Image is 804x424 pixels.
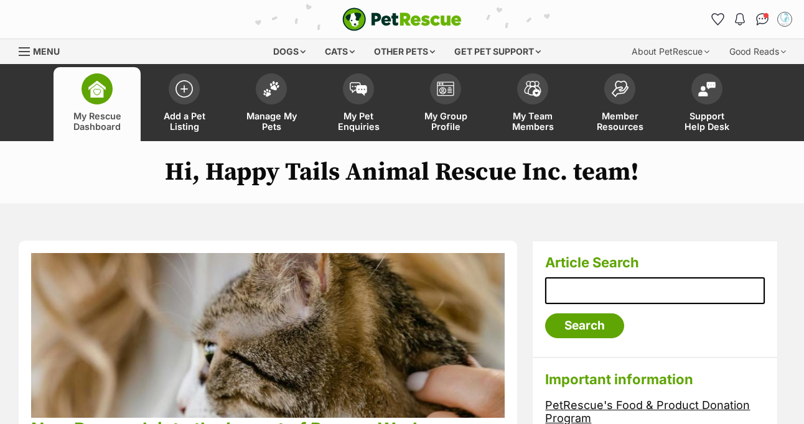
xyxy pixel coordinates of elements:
img: help-desk-icon-fdf02630f3aa405de69fd3d07c3f3aa587a6932b1a1747fa1d2bba05be0121f9.svg [698,81,716,96]
span: Manage My Pets [243,111,299,132]
img: dashboard-icon-eb2f2d2d3e046f16d808141f083e7271f6b2e854fb5c12c21221c1fb7104beca.svg [88,80,106,98]
a: Member Resources [576,67,663,141]
a: Menu [19,39,68,62]
img: notifications-46538b983faf8c2785f20acdc204bb7945ddae34d4c08c2a6579f10ce5e182be.svg [735,13,745,25]
img: group-profile-icon-3fa3cf56718a62981997c0bc7e787c4b2cf8bcc04b72c1350f741eb67cf2f40e.svg [437,81,454,96]
span: My Pet Enquiries [330,111,386,132]
a: Favourites [708,9,727,29]
a: Add a Pet Listing [141,67,228,141]
a: Manage My Pets [228,67,315,141]
a: My Pet Enquiries [315,67,402,141]
a: Support Help Desk [663,67,750,141]
span: Add a Pet Listing [156,111,212,132]
h3: Article Search [545,254,764,271]
div: Dogs [264,39,314,64]
button: My account [775,9,795,29]
img: logo-e224e6f780fb5917bec1dbf3a21bbac754714ae5b6737aabdf751b685950b380.svg [342,7,462,31]
img: member-resources-icon-8e73f808a243e03378d46382f2149f9095a855e16c252ad45f914b54edf8863c.svg [611,80,629,97]
img: pet-enquiries-icon-7e3ad2cf08bfb03b45e93fb7055b45f3efa6380592205ae92323e6603595dc1f.svg [350,82,367,96]
span: Member Resources [592,111,648,132]
span: Support Help Desk [679,111,735,132]
a: PetRescue [342,7,462,31]
img: Happy Tails profile pic [778,13,791,25]
div: About PetRescue [623,39,718,64]
a: My Team Members [489,67,576,141]
div: Cats [316,39,363,64]
img: phpu68lcuz3p4idnkqkn.jpg [31,253,505,418]
button: Notifications [730,9,750,29]
img: manage-my-pets-icon-02211641906a0b7f246fdf0571729dbe1e7629f14944591b6c1af311fb30b64b.svg [263,81,280,97]
div: Good Reads [721,39,795,64]
span: Menu [33,46,60,57]
span: My Rescue Dashboard [69,111,125,132]
img: add-pet-listing-icon-0afa8454b4691262ce3f59096e99ab1cd57d4a30225e0717b998d2c9b9846f56.svg [175,80,193,98]
div: Other pets [365,39,444,64]
span: My Group Profile [418,111,474,132]
a: My Rescue Dashboard [54,67,141,141]
a: Conversations [752,9,772,29]
ul: Account quick links [708,9,795,29]
div: Get pet support [446,39,549,64]
img: team-members-icon-5396bd8760b3fe7c0b43da4ab00e1e3bb1a5d9ba89233759b79545d2d3fc5d0d.svg [524,81,541,97]
span: My Team Members [505,111,561,132]
a: My Group Profile [402,67,489,141]
h3: Important information [545,371,764,388]
img: chat-41dd97257d64d25036548639549fe6c8038ab92f7586957e7f3b1b290dea8141.svg [756,13,769,25]
input: Search [545,313,624,338]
